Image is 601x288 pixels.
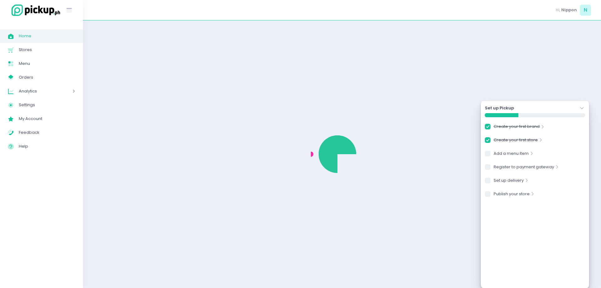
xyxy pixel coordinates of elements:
[580,5,591,16] span: N
[556,7,560,13] span: Hi,
[19,73,75,81] span: Orders
[494,177,524,186] a: Set up delivery
[494,137,538,145] a: Create your first store
[561,7,577,13] span: Nippon
[494,123,540,132] a: Create your first brand
[485,105,514,111] strong: Set up Pickup
[19,115,75,123] span: My Account
[19,46,75,54] span: Stores
[19,128,75,137] span: Feedback
[19,32,75,40] span: Home
[8,3,61,17] img: logo
[19,60,75,68] span: Menu
[494,164,554,172] a: Register to payment gateway
[19,87,55,95] span: Analytics
[19,101,75,109] span: Settings
[494,150,529,159] a: Add a menu item
[19,142,75,150] span: Help
[494,191,530,199] a: Publish your store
